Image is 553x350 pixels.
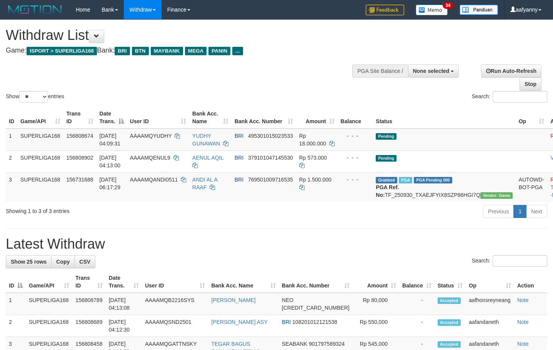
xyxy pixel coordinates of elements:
[282,319,291,325] span: BRI
[97,107,127,129] th: Date Trans.: activate to sort column descending
[192,133,220,147] a: YUDHY GUNAWAN
[414,177,452,183] span: PGA Pending
[100,133,121,147] span: [DATE] 04:09:31
[399,177,412,183] span: Marked by aafromsomean
[17,150,63,172] td: SUPERLIGA168
[299,155,327,161] span: Rp 573.000
[106,271,142,293] th: Date Trans.: activate to sort column ascending
[408,64,459,78] button: None selected
[517,297,529,303] a: Note
[279,271,353,293] th: Bank Acc. Number: activate to sort column ascending
[353,271,399,293] th: Amount: activate to sort column ascending
[142,315,208,337] td: AAAAMQSND2501
[208,47,230,55] span: PANIN
[232,47,243,55] span: ...
[435,271,466,293] th: Status: activate to sort column ascending
[17,129,63,151] td: SUPERLIGA168
[6,315,26,337] td: 2
[192,177,217,190] a: ANDI AL A RAAF
[493,255,547,267] input: Search:
[235,155,243,161] span: BRI
[513,205,526,218] a: 1
[516,107,548,129] th: Op: activate to sort column ascending
[235,133,243,139] span: BRI
[100,177,121,190] span: [DATE] 06:17:29
[296,107,338,129] th: Amount: activate to sort column ascending
[338,107,373,129] th: Balance
[376,177,397,183] span: Grabbed
[6,204,225,215] div: Showing 1 to 3 of 3 entries
[106,315,142,337] td: [DATE] 04:12:30
[79,259,90,265] span: CSV
[67,133,93,139] span: 156808674
[373,107,515,129] th: Status
[6,107,17,129] th: ID
[438,319,461,326] span: Accepted
[51,255,75,268] a: Copy
[6,236,547,252] h1: Latest Withdraw
[480,192,513,199] span: Vendor URL: https://trx31.1velocity.biz
[6,271,26,293] th: ID: activate to sort column descending
[6,150,17,172] td: 2
[376,133,396,140] span: Pending
[516,172,548,202] td: AUTOWD-BOT-PGA
[309,341,345,347] span: Copy 901797589324 to clipboard
[72,271,105,293] th: Trans ID: activate to sort column ascending
[376,155,396,162] span: Pending
[63,107,97,129] th: Trans ID: activate to sort column ascending
[373,172,515,202] td: TF_250930_TXAEJFYIX8SZP86HGI7Q
[438,341,461,348] span: Accepted
[341,132,370,140] div: - - -
[26,271,72,293] th: Game/API: activate to sort column ascending
[17,172,63,202] td: SUPERLIGA168
[299,133,326,147] span: Rp 18.000.000
[67,155,93,161] span: 156808902
[353,293,399,315] td: Rp 80,000
[438,297,461,304] span: Accepted
[142,271,208,293] th: User ID: activate to sort column ascending
[6,91,64,102] label: Show entries
[26,315,72,337] td: SUPERLIGA168
[248,133,293,139] span: Copy 495301015023533 to clipboard
[466,315,514,337] td: aafandaneth
[72,315,105,337] td: 156808689
[460,5,498,15] img: panduan.png
[132,47,149,55] span: BTN
[67,177,93,183] span: 156731688
[6,255,52,268] a: Show 25 rows
[142,293,208,315] td: AAAAMQB2216SYS
[416,5,448,15] img: Button%20Memo.svg
[514,271,547,293] th: Action
[6,28,361,43] h1: Withdraw List
[248,177,293,183] span: Copy 769501009716535 to clipboard
[376,184,399,198] b: PGA Ref. No:
[11,259,47,265] span: Show 25 rows
[127,107,189,129] th: User ID: activate to sort column ascending
[341,154,370,162] div: - - -
[185,47,207,55] span: MEGA
[235,177,243,183] span: BRI
[352,64,408,78] div: PGA Site Balance /
[106,293,142,315] td: [DATE] 04:13:08
[399,293,435,315] td: -
[399,271,435,293] th: Balance: activate to sort column ascending
[56,259,70,265] span: Copy
[6,172,17,202] td: 3
[282,341,307,347] span: SEABANK
[130,177,178,183] span: AAAAMQANDI0511
[341,176,370,183] div: - - -
[526,205,547,218] a: Next
[399,315,435,337] td: -
[366,5,404,15] img: Feedback.jpg
[413,68,450,74] span: None selected
[130,155,170,161] span: AAAAMQENUL9
[72,293,105,315] td: 156808789
[466,293,514,315] td: aafhonsreyneang
[248,155,293,161] span: Copy 379101047145530 to clipboard
[189,107,232,129] th: Bank Acc. Name: activate to sort column ascending
[17,107,63,129] th: Game/API: activate to sort column ascending
[282,305,350,311] span: Copy 5859458253786603 to clipboard
[472,255,547,267] label: Search:
[211,297,255,303] a: [PERSON_NAME]
[208,271,278,293] th: Bank Acc. Name: activate to sort column ascending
